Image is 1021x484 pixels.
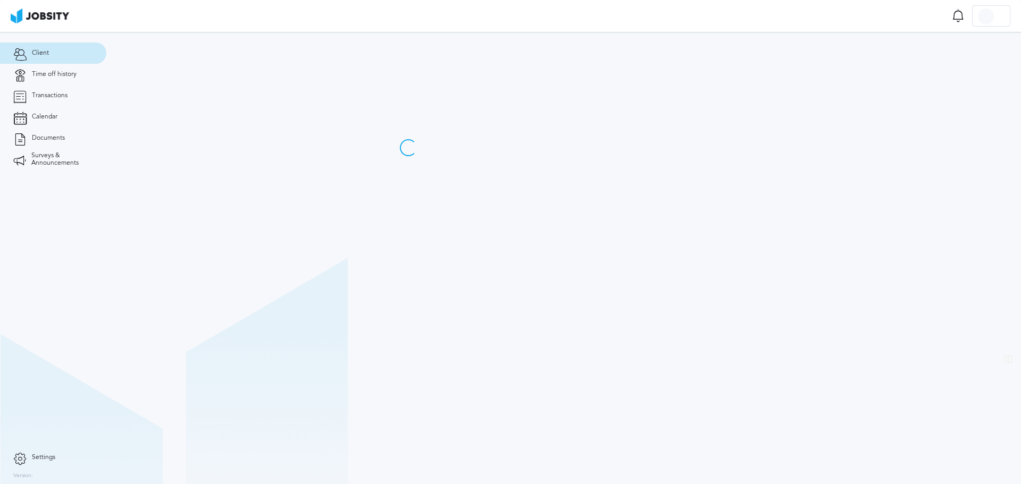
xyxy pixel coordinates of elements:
[11,9,69,23] img: ab4bad089aa723f57921c736e9817d99.png
[32,49,49,57] span: Client
[32,134,65,142] span: Documents
[32,92,68,99] span: Transactions
[32,71,77,78] span: Time off history
[32,454,55,461] span: Settings
[13,473,33,479] label: Version:
[32,113,57,121] span: Calendar
[31,152,93,167] span: Surveys & Announcements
